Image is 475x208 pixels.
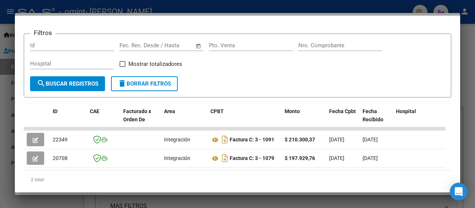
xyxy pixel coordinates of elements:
[363,137,378,143] span: [DATE]
[37,79,46,88] mat-icon: search
[120,103,161,136] datatable-header-cell: Facturado x Orden De
[230,156,274,161] strong: Factura C: 3 - 1079
[396,108,416,114] span: Hospital
[24,170,451,189] div: 2 total
[30,76,105,91] button: Buscar Registros
[282,103,326,136] datatable-header-cell: Monto
[118,80,171,87] span: Borrar Filtros
[207,103,282,136] datatable-header-cell: CPBT
[118,79,127,88] mat-icon: delete
[161,103,207,136] datatable-header-cell: Area
[30,28,56,38] h3: Filtros
[326,103,360,136] datatable-header-cell: Fecha Cpbt
[285,155,315,161] strong: $ 197.929,76
[119,42,150,49] input: Fecha inicio
[450,183,468,201] div: Open Intercom Messenger
[156,42,192,49] input: Fecha fin
[53,108,58,114] span: ID
[363,155,378,161] span: [DATE]
[128,60,182,68] span: Mostrar totalizadores
[37,80,98,87] span: Buscar Registros
[50,103,87,136] datatable-header-cell: ID
[164,137,190,143] span: Integración
[329,108,356,114] span: Fecha Cpbt
[123,108,151,123] span: Facturado x Orden De
[230,137,274,143] strong: Factura C: 3 - 1091
[393,103,449,136] datatable-header-cell: Hospital
[220,152,230,164] i: Descargar documento
[53,155,68,161] span: 20708
[53,137,68,143] span: 22349
[210,108,224,114] span: CPBT
[164,155,190,161] span: Integración
[285,137,315,143] strong: $ 210.300,37
[360,103,393,136] datatable-header-cell: Fecha Recibido
[111,76,178,91] button: Borrar Filtros
[220,134,230,145] i: Descargar documento
[363,108,383,123] span: Fecha Recibido
[87,103,120,136] datatable-header-cell: CAE
[164,108,175,114] span: Area
[90,108,99,114] span: CAE
[285,108,300,114] span: Monto
[194,42,203,50] button: Open calendar
[329,137,344,143] span: [DATE]
[329,155,344,161] span: [DATE]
